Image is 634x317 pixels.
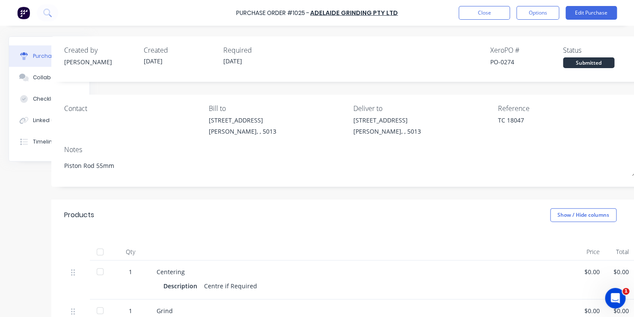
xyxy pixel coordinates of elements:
[310,9,398,17] a: Adelaide Grinding Pty Ltd
[33,138,56,146] div: Timeline
[209,103,347,114] div: Bill to
[157,267,571,276] div: Centering
[584,306,600,315] div: $0.00
[605,288,625,308] iframe: Intercom live chat
[566,6,617,20] button: Edit Purchase
[9,88,89,110] button: Checklists 0/0
[64,103,202,114] div: Contact
[353,103,492,114] div: Deliver to
[64,57,137,66] div: [PERSON_NAME]
[163,280,204,292] div: Description
[33,52,79,60] div: Purchase details
[578,243,607,260] div: Price
[353,127,421,136] div: [PERSON_NAME], , 5013
[64,210,94,220] div: Products
[563,57,614,68] div: Submitted
[144,45,216,55] div: Created
[459,6,510,20] button: Close
[490,57,563,66] div: PO-0274
[236,9,309,18] div: Purchase Order #1025 -
[613,267,629,276] div: $0.00
[17,6,30,19] img: Factory
[613,306,629,315] div: $0.00
[516,6,559,20] button: Options
[550,208,616,222] button: Show / Hide columns
[209,127,276,136] div: [PERSON_NAME], , 5013
[498,116,604,135] textarea: TC 18047
[33,95,71,103] div: Checklists 0/0
[490,45,563,55] div: Xero PO #
[353,116,421,125] div: [STREET_ADDRESS]
[622,288,629,295] span: 1
[111,243,150,260] div: Qty
[118,306,143,315] div: 1
[223,45,296,55] div: Required
[9,67,89,88] button: Collaborate
[9,110,89,131] button: Linked Orders
[584,267,600,276] div: $0.00
[209,116,276,125] div: [STREET_ADDRESS]
[204,280,257,292] div: Centre if Required
[33,74,67,81] div: Collaborate
[9,45,89,67] button: Purchase details
[64,45,137,55] div: Created by
[118,267,143,276] div: 1
[9,131,89,153] button: Timeline
[157,306,571,315] div: Grind
[33,117,70,124] div: Linked Orders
